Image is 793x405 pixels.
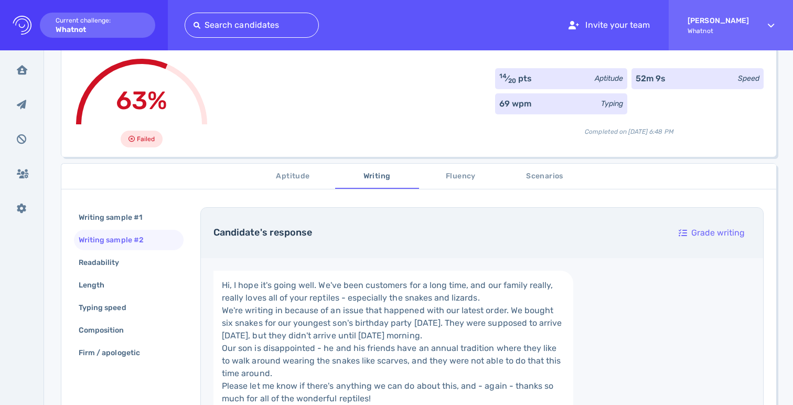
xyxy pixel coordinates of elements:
div: Typing speed [77,300,139,315]
div: Speed [738,73,759,84]
div: Composition [77,323,137,338]
div: Writing sample #1 [77,210,155,225]
div: Completed on [DATE] 6:48 PM [495,119,764,136]
span: Failed [137,133,155,145]
sub: 20 [508,77,516,84]
div: Firm / apologetic [77,345,153,360]
span: Aptitude [258,170,329,183]
div: Grade writing [673,221,750,245]
div: Writing sample #2 [77,232,156,248]
div: Length [77,278,117,293]
div: Typing [601,98,623,109]
button: Grade writing [673,220,751,246]
span: 63% [116,86,167,115]
span: Fluency [425,170,497,183]
span: Scenarios [509,170,581,183]
div: 69 wpm [499,98,531,110]
strong: [PERSON_NAME] [688,16,749,25]
sup: 14 [499,72,507,80]
span: Whatnot [688,27,749,35]
span: Writing [341,170,413,183]
div: ⁄ pts [499,72,532,85]
h4: Candidate's response [213,227,660,239]
div: Readability [77,255,132,270]
div: Aptitude [595,73,623,84]
div: 52m 9s [636,72,666,85]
